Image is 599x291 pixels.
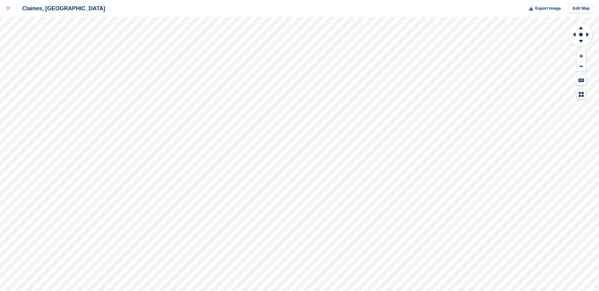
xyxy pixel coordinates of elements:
button: Export Image [525,3,561,14]
button: Zoom In [577,51,586,61]
button: Zoom Out [577,61,586,72]
span: Export Image [535,5,561,12]
div: Claines, [GEOGRAPHIC_DATA] [17,5,105,12]
button: Keyboard Shortcuts [577,75,586,85]
a: Edit Map [568,3,594,14]
button: Map Legend [577,89,586,99]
